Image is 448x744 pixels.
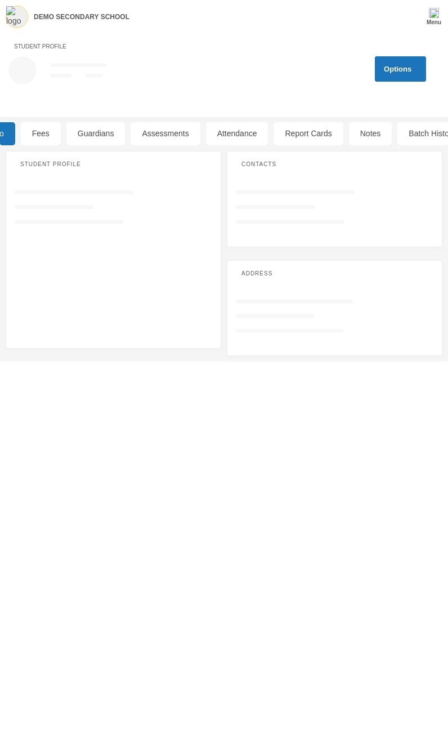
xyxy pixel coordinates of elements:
[34,12,129,22] div: DEMO SECONDARY SCHOOL
[236,295,433,344] svg: Loading interface...
[349,122,392,145] div: Notes
[236,160,433,168] div: Contacts
[427,18,441,26] div: Menu
[131,122,200,145] div: Assessments
[274,122,343,145] div: Report Cards
[15,160,212,168] div: Student Profile
[236,185,433,235] svg: Loading interface...
[206,122,268,145] div: Attendance
[8,56,358,105] svg: Loading interface...
[375,56,426,82] button: Options
[66,122,126,145] div: Guardians
[236,269,433,278] div: Address
[6,6,28,27] img: logo
[15,185,212,235] svg: Loading interface...
[14,42,66,51] span: Student Profile
[21,122,61,145] div: Fees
